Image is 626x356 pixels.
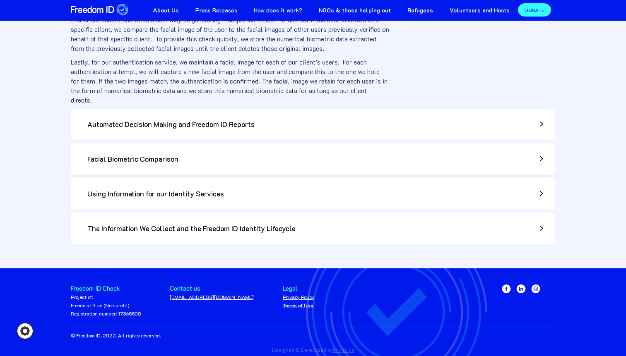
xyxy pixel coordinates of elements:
[450,6,510,14] strong: Volunteers and Hosts
[407,6,433,14] strong: Refugees
[71,331,161,339] div: © Freedom ID, 2022. All rights reserved.
[87,153,500,165] h3: Facial Biometric Comparison
[71,109,555,139] a: Automated Decision Making and Freedom ID Reports
[71,178,555,209] a: Using Information for our Identity Services
[283,294,314,300] a: Privacy Policy
[71,213,555,244] a: The Information We Collect and the Freedom ID Identity Lifecycle
[170,284,254,293] div: Contact us‬‬
[87,118,500,130] h3: Automated Decision Making and Freedom ID Reports
[153,6,179,14] strong: About Us
[170,294,254,300] a: [EMAIL_ADDRESS][DOMAIN_NAME]
[283,284,314,293] div: Legal
[333,346,354,353] a: Minimize
[71,57,389,105] p: Lastly, for our authentication service, we maintain a facial image for each of our client’s users...
[87,222,500,234] h3: The Information We Collect and the Freedom ID Identity Lifecycle
[319,6,391,14] strong: NGOs & those helping out
[71,284,141,293] div: Freedom ID Check
[17,323,34,339] a: Cookie settings
[71,143,555,174] a: Facial Biometric Comparison
[71,293,141,318] div: Project of: Freedom ID z.s (Non profit) Registration number: 17365805
[518,3,551,17] a: DONATE
[283,302,313,308] a: Terms of Use
[71,5,389,53] p: In addition, we may also check whether we have previously verified a user on behalf of a specific...
[87,187,500,200] h3: Using Information for our Identity Services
